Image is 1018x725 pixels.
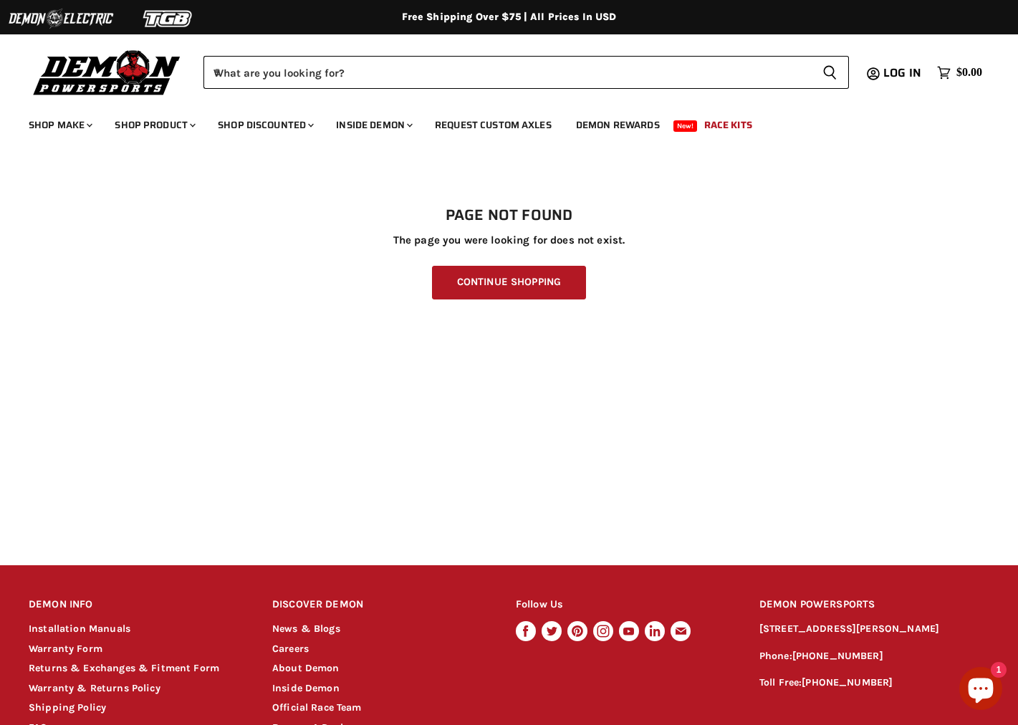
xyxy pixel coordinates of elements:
[272,588,489,622] h2: DISCOVER DEMON
[272,643,309,655] a: Careers
[759,648,989,665] p: Phone:
[29,701,106,714] a: Shipping Policy
[104,110,204,140] a: Shop Product
[759,621,989,638] p: [STREET_ADDRESS][PERSON_NAME]
[29,207,989,224] h1: Page not found
[207,110,322,140] a: Shop Discounted
[955,667,1007,714] inbox-online-store-chat: Shopify online store chat
[516,588,732,622] h2: Follow Us
[29,662,219,674] a: Returns & Exchanges & Fitment Form
[272,662,340,674] a: About Demon
[802,676,893,688] a: [PHONE_NUMBER]
[424,110,562,140] a: Request Custom Axles
[29,234,989,246] p: The page you were looking for does not exist.
[432,266,586,299] a: Continue Shopping
[930,62,989,83] a: $0.00
[693,110,763,140] a: Race Kits
[29,588,245,622] h2: DEMON INFO
[18,110,101,140] a: Shop Make
[7,5,115,32] img: Demon Electric Logo 2
[811,56,849,89] button: Search
[29,47,186,97] img: Demon Powersports
[203,56,811,89] input: When autocomplete results are available use up and down arrows to review and enter to select
[792,650,883,662] a: [PHONE_NUMBER]
[272,623,340,635] a: News & Blogs
[956,66,982,80] span: $0.00
[29,623,130,635] a: Installation Manuals
[29,643,102,655] a: Warranty Form
[325,110,421,140] a: Inside Demon
[272,701,362,714] a: Official Race Team
[877,67,930,80] a: Log in
[673,120,698,132] span: New!
[203,56,849,89] form: Product
[883,64,921,82] span: Log in
[759,588,989,622] h2: DEMON POWERSPORTS
[272,682,340,694] a: Inside Demon
[115,5,222,32] img: TGB Logo 2
[18,105,979,140] ul: Main menu
[29,682,160,694] a: Warranty & Returns Policy
[759,675,989,691] p: Toll Free:
[565,110,671,140] a: Demon Rewards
